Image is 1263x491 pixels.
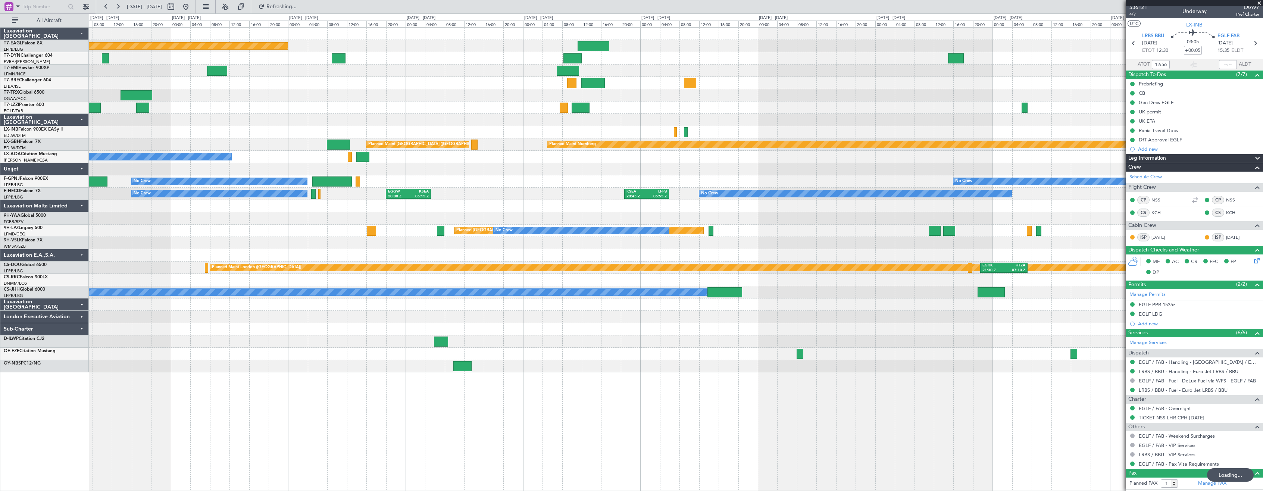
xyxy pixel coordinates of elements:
div: 16:00 [953,21,973,27]
a: KCH [1151,209,1168,216]
div: [DATE] - [DATE] [1111,15,1140,21]
div: 08:00 [679,21,699,27]
div: [DATE] - [DATE] [876,15,905,21]
label: Planned PAX [1129,480,1157,487]
div: 04:00 [660,21,679,27]
div: 12:00 [582,21,601,27]
a: LX-GBHFalcon 7X [4,140,41,144]
a: FCBB/BZV [4,219,24,225]
span: Pref Charter [1236,11,1259,18]
a: OE-FZECitation Mustang [4,349,56,353]
span: DP [1153,269,1159,276]
div: DfT Approval EGLF [1139,137,1182,143]
div: 04:00 [777,21,797,27]
div: Planned [GEOGRAPHIC_DATA] ([GEOGRAPHIC_DATA]) [456,225,562,236]
div: 20:45 Z [626,194,647,199]
div: Rania Travel Docs [1139,127,1178,134]
a: EGLF/FAB [4,108,23,114]
div: 12:00 [464,21,484,27]
a: LRBS / BBU - Handling - Euro Jet LRBS / BBU [1139,368,1238,375]
a: CS-JHHGlobal 6000 [4,287,45,292]
span: [DATE] [1217,40,1233,47]
div: 16:00 [132,21,151,27]
span: F-GPNJ [4,176,20,181]
span: CS-RRC [4,275,20,279]
div: 16:00 [836,21,856,27]
span: CS-DOU [4,263,21,267]
div: EGKK [982,263,1004,268]
span: (7/7) [1236,71,1247,78]
span: (2/2) [1236,280,1247,288]
span: 4/7 [1129,11,1147,18]
div: Gen Decs EGLF [1139,99,1173,106]
span: Charter [1128,395,1146,404]
a: 9H-YAAGlobal 5000 [4,213,46,218]
span: [DATE] [1142,40,1157,47]
span: 9H-LPZ [4,226,19,230]
a: KCH [1226,209,1243,216]
a: LX-INBFalcon 900EX EASy II [4,127,63,132]
span: Refreshing... [266,4,297,9]
a: WMSA/SZB [4,244,26,249]
button: Refreshing... [255,1,300,13]
div: 00:00 [1110,21,1129,27]
div: [DATE] - [DATE] [641,15,670,21]
a: Schedule Crew [1129,173,1162,181]
div: EGLF PPR 1535z [1139,301,1175,308]
div: 20:00 [973,21,992,27]
input: Trip Number [23,1,66,12]
span: T7-EAGL [4,41,22,46]
div: Add new [1138,320,1259,327]
a: T7-BREChallenger 604 [4,78,51,82]
button: UTC [1128,20,1141,27]
span: Dispatch To-Dos [1128,71,1166,79]
span: ELDT [1231,47,1243,54]
div: ISP [1137,233,1150,241]
div: [DATE] - [DATE] [172,15,201,21]
a: TICKET NSS LHR-CPH [DATE] [1139,415,1204,421]
span: 12:30 [1156,47,1168,54]
button: All Aircraft [8,15,81,26]
div: CS [1137,209,1150,217]
span: Flight Crew [1128,183,1156,192]
a: T7-EMIHawker 900XP [4,66,49,70]
div: EGGW [388,189,409,194]
span: FFC [1210,258,1218,266]
div: 00:00 [992,21,1012,27]
a: OY-NBSPC12/NG [4,361,41,366]
div: 07:10 Z [1004,268,1025,273]
span: T7-LZZI [4,103,19,107]
div: 04:00 [895,21,914,27]
span: EGLF FAB [1217,32,1239,40]
div: 05:55 Z [647,194,667,199]
a: EGLF / FAB - Overnight [1139,405,1191,412]
div: 12:00 [934,21,953,27]
span: LX-AOA [4,152,21,156]
div: 12:00 [699,21,719,27]
div: CP [1137,196,1150,204]
div: 12:00 [816,21,836,27]
div: 00:00 [406,21,425,27]
a: LX-AOACitation Mustang [4,152,57,156]
div: 12:00 [229,21,249,27]
a: EVRA/[PERSON_NAME] [4,59,50,65]
span: T7-EMI [4,66,18,70]
div: 12:00 [347,21,366,27]
a: Manage PAX [1198,480,1226,487]
div: 16:00 [484,21,503,27]
span: ATOT [1138,61,1150,68]
span: LRBS BBU [1142,32,1164,40]
span: F-HECD [4,189,20,193]
span: MF [1153,258,1160,266]
a: T7-TRXGlobal 6500 [4,90,44,95]
div: [DATE] - [DATE] [759,15,788,21]
a: EGLF / FAB - Handling - [GEOGRAPHIC_DATA] / EGLF / FAB [1139,359,1259,365]
a: T7-LZZIPraetor 600 [4,103,44,107]
div: CS [1212,209,1224,217]
span: LX-GBH [4,140,20,144]
a: LFPB/LBG [4,293,23,298]
a: F-GPNJFalcon 900EX [4,176,48,181]
span: T7-BRE [4,78,19,82]
div: No Crew [955,176,972,187]
a: NSS [1151,197,1168,203]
